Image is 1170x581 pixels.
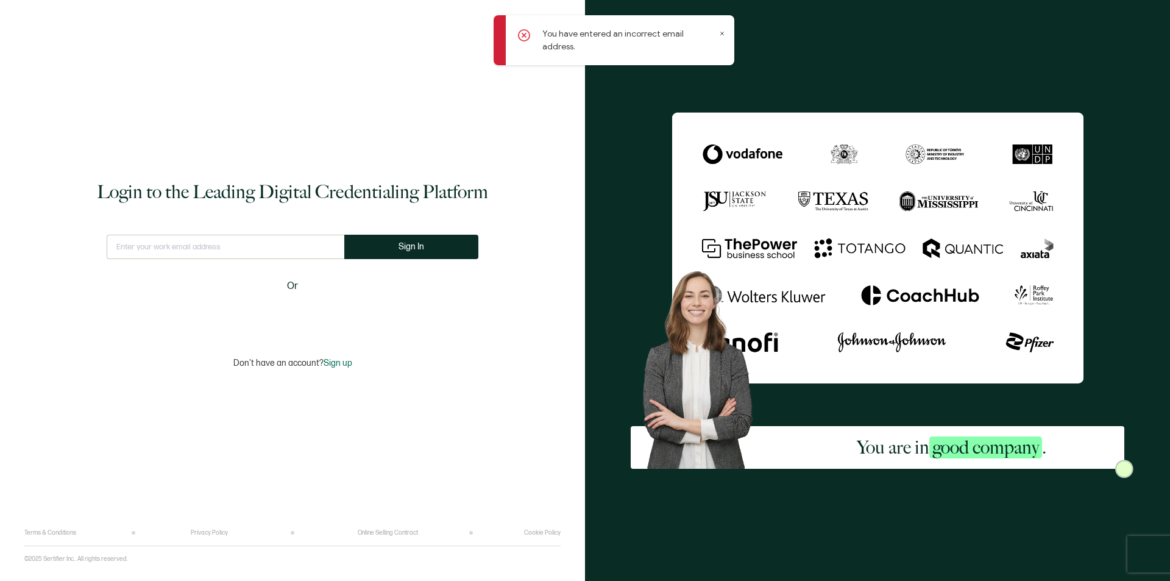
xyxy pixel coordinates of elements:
button: Sign In [344,235,478,259]
span: Sign In [399,242,424,251]
iframe: Sign in with Google Button [216,302,369,329]
img: Sertifier Login [1115,460,1133,478]
span: good company [929,437,1042,458]
img: Sertifier Login - You are in <span class="strong-h">good company</span>. Hero [631,261,779,469]
span: Sign up [324,358,352,368]
h2: You are in . [857,435,1046,460]
img: Sertifier Login - You are in <span class="strong-h">good company</span>. [672,112,1083,383]
input: Enter your work email address [107,235,344,259]
p: You have entered an incorrect email address. [542,27,716,53]
a: Privacy Policy [191,529,228,536]
h1: Login to the Leading Digital Credentialing Platform [97,180,488,204]
p: ©2025 Sertifier Inc.. All rights reserved. [24,555,128,563]
p: Don't have an account? [233,358,352,368]
span: Or [287,279,298,294]
a: Online Selling Contract [358,529,418,536]
a: Terms & Conditions [24,529,76,536]
a: Cookie Policy [524,529,561,536]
